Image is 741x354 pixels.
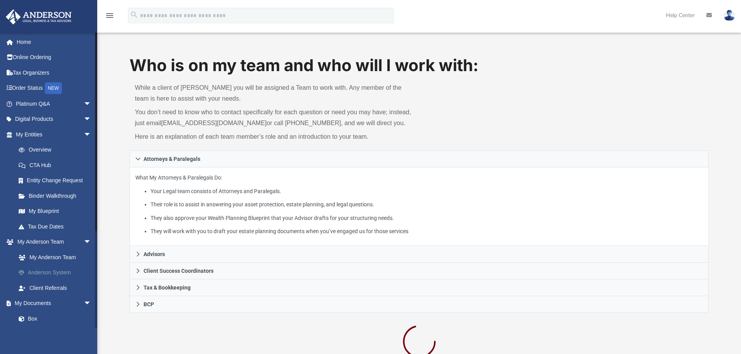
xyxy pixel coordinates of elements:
span: arrow_drop_down [84,112,99,127]
p: Here is an explanation of each team member’s role and an introduction to your team. [135,131,414,142]
li: Their role is to assist in answering your asset protection, estate planning, and legal questions. [151,200,703,209]
a: Tax Organizers [5,65,103,80]
a: Order StatusNEW [5,80,103,96]
span: arrow_drop_down [84,127,99,143]
i: menu [105,11,114,20]
a: [EMAIL_ADDRESS][DOMAIN_NAME] [161,120,266,126]
div: NEW [45,82,62,94]
p: While a client of [PERSON_NAME] you will be assigned a Team to work with. Any member of the team ... [135,82,414,104]
div: Attorneys & Paralegals [130,167,709,246]
span: arrow_drop_down [84,296,99,312]
span: Client Success Coordinators [144,268,214,274]
li: They also approve your Wealth Planning Blueprint that your Advisor drafts for your structuring ne... [151,213,703,223]
a: Client Success Coordinators [130,263,709,279]
a: My Entitiesarrow_drop_down [5,127,103,142]
p: You don’t need to know who to contact specifically for each question or need you may have; instea... [135,107,414,129]
a: Client Referrals [11,280,103,296]
a: Home [5,34,103,50]
span: BCP [144,302,154,307]
span: Tax & Bookkeeping [144,285,191,290]
a: Digital Productsarrow_drop_down [5,112,103,127]
img: Anderson Advisors Platinum Portal [4,9,74,24]
li: They will work with you to draft your estate planning documents when you’ve engaged us for those ... [151,227,703,236]
a: Anderson System [11,265,103,281]
a: Online Ordering [5,50,103,65]
a: My Blueprint [11,204,99,219]
a: My Anderson Team [11,249,99,265]
a: My Anderson Teamarrow_drop_down [5,234,103,250]
a: menu [105,15,114,20]
a: Advisors [130,246,709,263]
a: Box [11,311,95,326]
a: CTA Hub [11,157,103,173]
a: Binder Walkthrough [11,188,103,204]
i: search [130,10,138,19]
h1: Who is on my team and who will I work with: [130,54,709,77]
a: Tax Due Dates [11,219,103,234]
a: Tax & Bookkeeping [130,279,709,296]
p: What My Attorneys & Paralegals Do: [135,173,703,236]
a: Meeting Minutes [11,326,99,342]
a: BCP [130,296,709,313]
img: User Pic [723,10,735,21]
span: arrow_drop_down [84,234,99,250]
span: Advisors [144,251,165,257]
span: arrow_drop_down [84,96,99,112]
a: Platinum Q&Aarrow_drop_down [5,96,103,112]
a: My Documentsarrow_drop_down [5,296,99,311]
a: Attorneys & Paralegals [130,150,709,167]
a: Overview [11,142,103,158]
a: Entity Change Request [11,173,103,188]
li: Your Legal team consists of Attorneys and Paralegals. [151,187,703,196]
span: Attorneys & Paralegals [144,156,200,162]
